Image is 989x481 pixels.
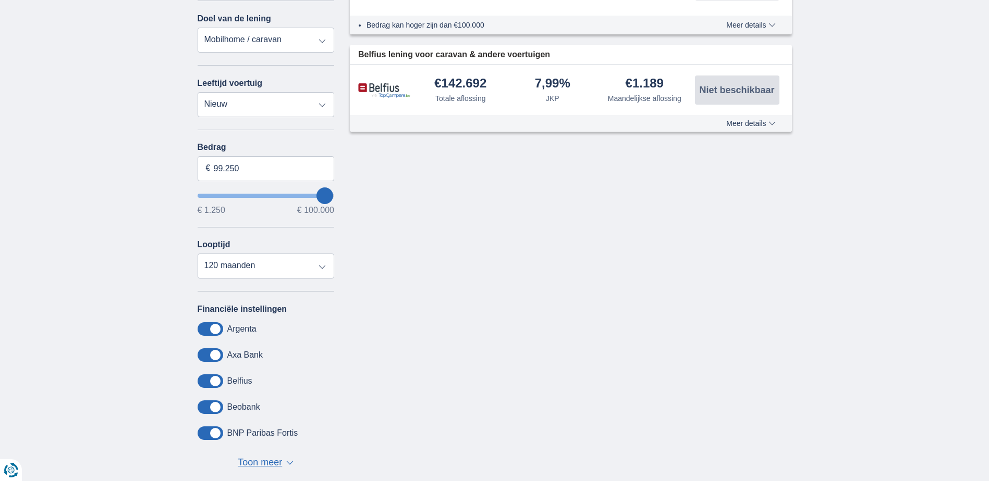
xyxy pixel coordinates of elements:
[198,79,262,88] label: Leeftijd voertuig
[358,49,550,61] span: Belfius lening voor caravan & andere voertuigen
[227,428,298,438] label: BNP Paribas Fortis
[238,456,282,470] span: Toon meer
[626,77,664,91] div: €1.189
[227,402,260,412] label: Beobank
[367,20,688,30] li: Bedrag kan hoger zijn dan €100.000
[198,14,271,23] label: Doel van de lening
[198,206,225,214] span: € 1.250
[726,21,775,29] span: Meer details
[198,305,287,314] label: Financiële instellingen
[297,206,334,214] span: € 100.000
[535,77,570,91] div: 7,99%
[546,93,559,104] div: JKP
[206,162,211,174] span: €
[227,376,252,386] label: Belfius
[198,143,335,152] label: Bedrag
[718,21,783,29] button: Meer details
[699,85,774,95] span: Niet beschikbaar
[227,350,263,360] label: Axa Bank
[608,93,681,104] div: Maandelijkse aflossing
[358,83,410,98] img: product.pl.alt Belfius
[227,324,257,334] label: Argenta
[695,75,779,105] button: Niet beschikbaar
[726,120,775,127] span: Meer details
[435,93,486,104] div: Totale aflossing
[718,119,783,128] button: Meer details
[434,77,486,91] div: €142.692
[198,194,335,198] input: wantToBorrow
[286,461,294,465] span: ▼
[235,455,297,470] button: Toon meer ▼
[198,240,230,249] label: Looptijd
